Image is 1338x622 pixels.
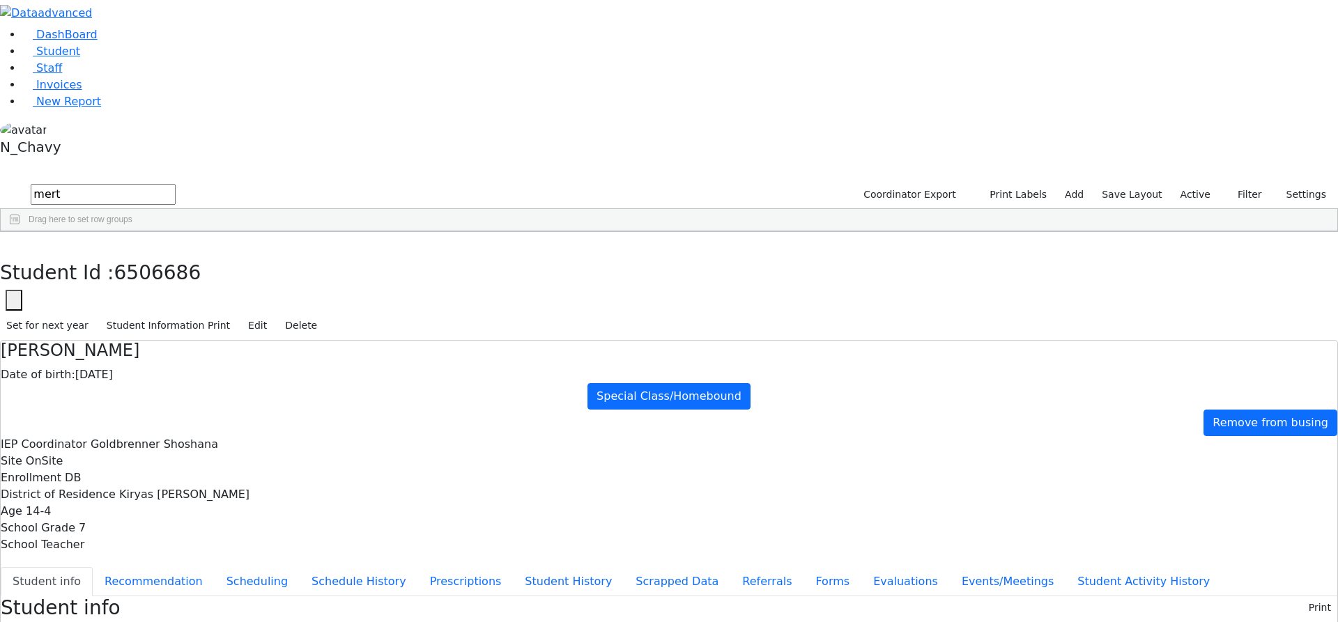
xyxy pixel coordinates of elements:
span: Kiryas [PERSON_NAME] [119,488,249,501]
input: Search [31,184,176,205]
label: Active [1174,184,1217,205]
span: 6506686 [114,261,201,284]
span: Goldbrenner Shoshana [91,437,218,451]
button: Schedule History [300,567,418,596]
label: IEP Coordinator [1,436,87,453]
button: Print [1302,597,1337,619]
label: School Grade [1,520,75,536]
span: 7 [79,521,86,534]
span: Staff [36,61,62,75]
h3: Student info [1,596,121,620]
a: Remove from busing [1204,410,1337,436]
label: Date of birth: [1,366,75,383]
button: Events/Meetings [950,567,1066,596]
a: Invoices [22,78,82,91]
div: [DATE] [1,366,1337,383]
button: Settings [1268,184,1332,205]
button: Evaluations [861,567,950,596]
a: Student [22,45,80,58]
button: Scrapped Data [624,567,730,596]
button: Prescriptions [418,567,514,596]
span: Student [36,45,80,58]
a: Add [1059,184,1090,205]
button: Print Labels [974,184,1053,205]
span: Drag here to set row groups [29,215,132,224]
button: Scheduling [215,567,300,596]
a: DashBoard [22,28,98,41]
button: Save Layout [1095,184,1168,205]
span: OnSite [26,454,63,467]
button: Coordinator Export [854,184,962,205]
button: Filter [1220,184,1268,205]
button: Referrals [730,567,803,596]
button: Forms [803,567,861,596]
span: DB [65,471,81,484]
button: Edit [242,315,273,336]
span: Remove from busing [1213,416,1328,429]
span: 14-4 [26,504,51,518]
span: Invoices [36,78,82,91]
label: Age [1,503,22,520]
label: Enrollment [1,469,61,486]
button: Student Information Print [100,315,236,336]
button: Student History [513,567,624,596]
button: Delete [279,315,323,336]
span: DashBoard [36,28,98,41]
label: School Teacher [1,536,84,553]
label: Site [1,453,22,469]
span: New Report [36,95,101,108]
a: New Report [22,95,101,108]
button: Student Activity History [1066,567,1222,596]
label: District of Residence [1,486,116,503]
button: Student info [1,567,93,596]
h4: [PERSON_NAME] [1,341,1337,361]
a: Staff [22,61,62,75]
a: Special Class/Homebound [587,383,751,410]
button: Recommendation [93,567,215,596]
